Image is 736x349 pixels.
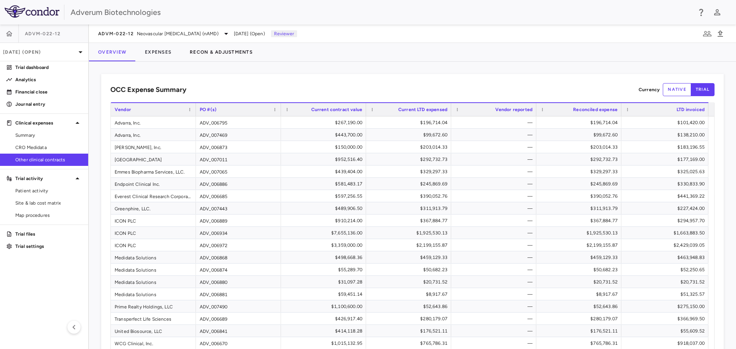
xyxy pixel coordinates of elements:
div: ICON PLC [111,239,196,251]
div: $176,521.11 [543,325,618,337]
div: ADV_006689 [196,313,281,324]
p: Trial dashboard [15,64,82,71]
button: Recon & Adjustments [181,43,262,61]
div: Greenphire, LLC. [111,202,196,214]
div: $52,643.86 [543,300,618,313]
div: $2,429,039.05 [628,239,705,251]
div: $329,297.33 [543,165,618,178]
div: $52,250.65 [628,264,705,276]
div: ADV_006873 [196,141,281,153]
p: [DATE] (Open) [3,49,76,56]
div: $20,731.52 [628,276,705,288]
div: Endpoint Clinical Inc. [111,178,196,190]
h6: OCC Expense Summary [110,85,186,95]
div: $99,672.60 [543,129,618,141]
button: trial [691,83,715,96]
div: Medidata Solutions [111,251,196,263]
div: $581,483.17 [288,178,362,190]
div: $183,196.55 [628,141,705,153]
div: — [458,190,532,202]
p: Trial activity [15,175,73,182]
div: $367,884.77 [543,215,618,227]
div: ADV_006880 [196,276,281,288]
p: Analytics [15,76,82,83]
div: $459,129.33 [543,251,618,264]
div: ICON PLC [111,215,196,226]
div: $1,100,600.00 [288,300,362,313]
div: $311,913.79 [543,202,618,215]
div: — [458,202,532,215]
div: $1,663,883.50 [628,227,705,239]
div: ADV_007065 [196,165,281,177]
div: $367,884.77 [373,215,447,227]
span: Summary [15,132,82,139]
div: $275,150.00 [628,300,705,313]
div: Transperfect Life Sciences [111,313,196,324]
div: $390,052.76 [373,190,447,202]
div: ADV_006886 [196,178,281,190]
div: $20,731.52 [373,276,447,288]
span: Vendor reported [495,107,532,112]
div: [PERSON_NAME], Inc. [111,141,196,153]
span: Current LTD expensed [398,107,447,112]
div: $489,906.50 [288,202,362,215]
div: $55,609.52 [628,325,705,337]
div: $177,169.00 [628,153,705,165]
div: $101,420.00 [628,116,705,129]
div: ADV_006795 [196,116,281,128]
div: $8,917.67 [373,288,447,300]
div: $51,325.57 [628,288,705,300]
div: ADV_007469 [196,129,281,141]
div: $196,714.04 [373,116,447,129]
img: logo-full-SnFGN8VE.png [5,5,59,18]
div: — [458,215,532,227]
div: $294,957.70 [628,215,705,227]
div: $439,404.00 [288,165,362,178]
div: Medidata Solutions [111,288,196,300]
span: Map procedures [15,212,82,219]
p: Financial close [15,88,82,95]
div: — [458,300,532,313]
div: $2,199,155.87 [373,239,447,251]
div: $292,732.73 [373,153,447,165]
div: — [458,153,532,165]
button: native [663,83,691,96]
button: Expenses [136,43,181,61]
div: $138,210.00 [628,129,705,141]
div: $459,129.33 [373,251,447,264]
div: Advarra, Inc. [111,116,196,128]
div: $390,052.76 [543,190,618,202]
p: Trial files [15,231,82,238]
div: $443,700.00 [288,129,362,141]
div: ADV_007011 [196,153,281,165]
span: Current contract value [311,107,362,112]
div: $325,025.63 [628,165,705,178]
div: ADV_007490 [196,300,281,312]
span: Patient activity [15,187,82,194]
p: Reviewer [271,30,297,37]
span: LTD invoiced [677,107,705,112]
div: WCG Clinical, Inc. [111,337,196,349]
div: ADV_006881 [196,288,281,300]
span: ADVM-022-12 [98,31,134,37]
div: $203,014.33 [543,141,618,153]
div: $292,732.73 [543,153,618,165]
div: $55,289.70 [288,264,362,276]
div: Everest Clinical Research Corporation [111,190,196,202]
div: $150,000.00 [288,141,362,153]
div: $910,214.00 [288,215,362,227]
div: — [458,116,532,129]
div: — [458,141,532,153]
div: $330,833.90 [628,178,705,190]
div: — [458,251,532,264]
div: $3,359,000.00 [288,239,362,251]
div: $441,369.22 [628,190,705,202]
span: Vendor [115,107,131,112]
div: Adverum Biotechnologies [71,7,692,18]
div: $176,521.11 [373,325,447,337]
div: $498,668.36 [288,251,362,264]
div: $280,179.07 [373,313,447,325]
p: Currency [639,86,660,93]
button: Overview [89,43,136,61]
div: ICON PLC [111,227,196,239]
